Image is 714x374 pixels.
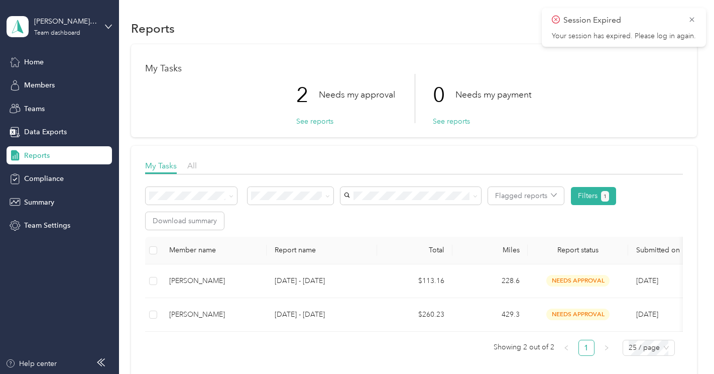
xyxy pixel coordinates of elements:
[296,116,333,127] button: See reports
[452,264,528,298] td: 228.6
[275,309,369,320] p: [DATE] - [DATE]
[24,220,70,231] span: Team Settings
[24,127,67,137] span: Data Exports
[24,104,45,114] span: Teams
[6,358,57,369] button: Help center
[636,276,658,285] span: [DATE]
[578,340,594,356] li: 1
[604,345,610,351] span: right
[169,309,259,320] div: [PERSON_NAME]
[599,340,615,356] button: right
[146,212,224,230] button: Download summary
[623,340,675,356] div: Page Size
[579,340,594,355] a: 1
[455,88,531,101] p: Needs my payment
[131,23,175,34] h1: Reports
[433,116,470,127] button: See reports
[34,16,97,27] div: [PERSON_NAME][EMAIL_ADDRESS][DOMAIN_NAME]
[24,150,50,161] span: Reports
[161,237,267,264] th: Member name
[552,32,696,41] p: Your session has expired. Please log in again.
[377,298,452,332] td: $260.23
[488,187,564,205] button: Flagged reports
[377,264,452,298] td: $113.16
[494,340,554,355] span: Showing 2 out of 2
[629,340,669,355] span: 25 / page
[34,30,80,36] div: Team dashboard
[24,57,44,67] span: Home
[546,309,610,320] span: needs approval
[536,246,620,254] span: Report status
[558,340,574,356] li: Previous Page
[267,237,377,264] th: Report name
[145,63,682,74] h1: My Tasks
[319,88,395,101] p: Needs my approval
[546,275,610,287] span: needs approval
[433,74,455,116] p: 0
[571,187,617,205] button: Filters1
[599,340,615,356] li: Next Page
[628,237,703,264] th: Submitted on
[169,246,259,254] div: Member name
[604,192,607,201] span: 1
[145,161,177,170] span: My Tasks
[558,340,574,356] button: left
[24,80,55,90] span: Members
[385,246,444,254] div: Total
[658,318,714,374] iframe: Everlance-gr Chat Button Frame
[601,191,610,202] button: 1
[460,246,520,254] div: Miles
[563,345,569,351] span: left
[187,161,197,170] span: All
[24,197,54,208] span: Summary
[636,310,658,319] span: [DATE]
[24,173,64,184] span: Compliance
[563,14,681,27] p: Session Expired
[452,298,528,332] td: 429.3
[275,275,369,287] p: [DATE] - [DATE]
[296,74,319,116] p: 2
[169,275,259,287] div: [PERSON_NAME]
